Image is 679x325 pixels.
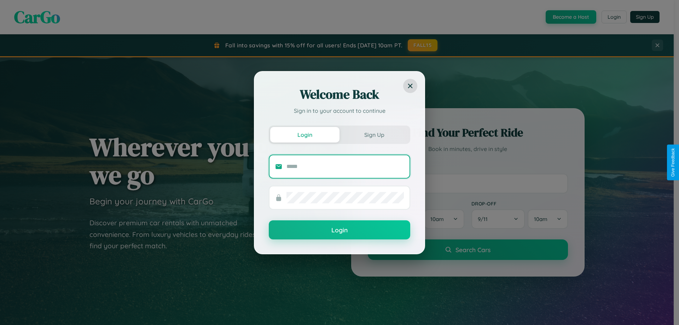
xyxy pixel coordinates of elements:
[269,86,410,103] h2: Welcome Back
[339,127,409,143] button: Sign Up
[671,148,675,177] div: Give Feedback
[269,106,410,115] p: Sign in to your account to continue
[269,220,410,239] button: Login
[270,127,339,143] button: Login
